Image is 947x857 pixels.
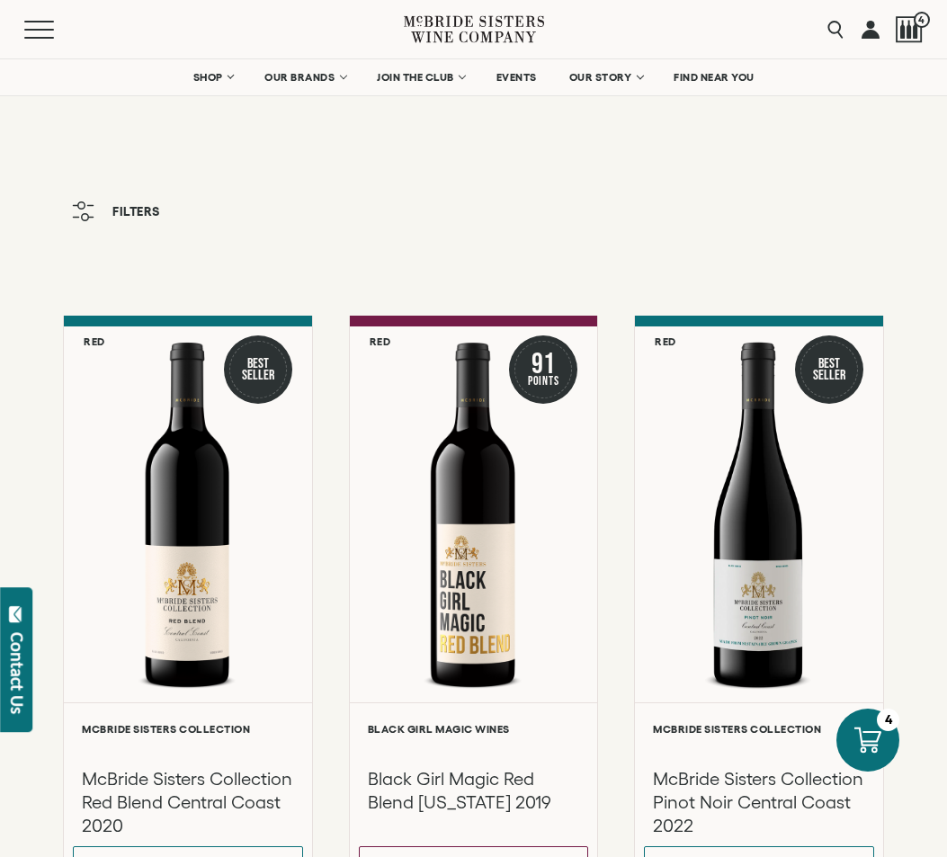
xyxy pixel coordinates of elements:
[368,723,580,735] h6: Black Girl Magic Wines
[914,12,930,28] span: 4
[485,59,549,95] a: EVENTS
[63,192,169,230] button: Filters
[655,335,676,347] h6: Red
[264,71,335,84] span: OUR BRANDS
[653,723,865,735] h6: McBride Sisters Collection
[370,335,391,347] h6: Red
[181,59,244,95] a: SHOP
[569,71,632,84] span: OUR STORY
[24,21,89,39] button: Mobile Menu Trigger
[653,767,865,837] h3: McBride Sisters Collection Pinot Noir Central Coast 2022
[377,71,454,84] span: JOIN THE CLUB
[877,709,899,731] div: 4
[8,632,26,714] div: Contact Us
[192,71,223,84] span: SHOP
[496,71,537,84] span: EVENTS
[253,59,356,95] a: OUR BRANDS
[368,767,580,814] h3: Black Girl Magic Red Blend [US_STATE] 2019
[365,59,476,95] a: JOIN THE CLUB
[674,71,755,84] span: FIND NEAR YOU
[662,59,766,95] a: FIND NEAR YOU
[84,335,105,347] h6: Red
[558,59,654,95] a: OUR STORY
[82,767,294,837] h3: McBride Sisters Collection Red Blend Central Coast 2020
[82,723,294,735] h6: McBride Sisters Collection
[112,205,160,218] span: Filters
